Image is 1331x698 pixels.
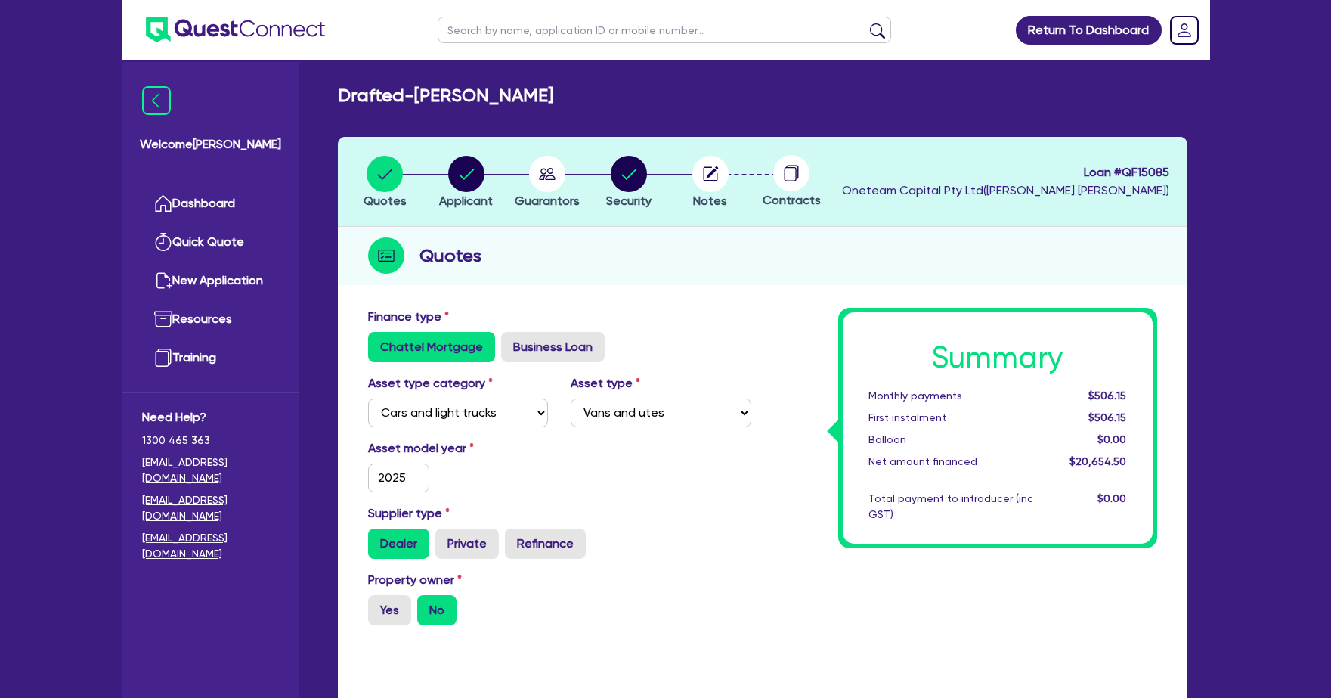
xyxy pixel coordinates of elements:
[142,223,279,262] a: Quick Quote
[154,233,172,251] img: quick-quote
[140,135,281,154] span: Welcome [PERSON_NAME]
[439,194,493,208] span: Applicant
[368,374,493,392] label: Asset type category
[857,454,1045,470] div: Net amount financed
[515,194,580,208] span: Guarantors
[514,155,580,211] button: Guarantors
[842,183,1169,197] span: Oneteam Capital Pty Ltd ( [PERSON_NAME] [PERSON_NAME] )
[142,433,279,448] span: 1300 465 363
[692,155,729,211] button: Notes
[857,410,1045,426] div: First instalment
[438,17,891,43] input: Search by name, application ID or mobile number...
[438,155,494,211] button: Applicant
[857,432,1045,448] div: Balloon
[368,237,404,274] img: step-icon
[1165,11,1204,50] a: Dropdown toggle
[363,155,407,211] button: Quotes
[693,194,727,208] span: Notes
[338,85,553,107] h2: Drafted - [PERSON_NAME]
[142,86,171,115] img: icon-menu-close
[857,491,1045,523] div: Total payment to introducer (inc GST)
[357,439,560,458] label: Asset model year
[571,374,640,392] label: Asset type
[364,194,407,208] span: Quotes
[1088,389,1126,402] span: $506.15
[368,504,450,523] label: Supplier type
[842,163,1169,181] span: Loan # QF15085
[1016,16,1162,45] a: Return To Dashboard
[501,332,605,362] label: Business Loan
[368,595,411,625] label: Yes
[368,571,462,589] label: Property owner
[142,492,279,524] a: [EMAIL_ADDRESS][DOMAIN_NAME]
[868,340,1127,376] h1: Summary
[142,408,279,427] span: Need Help?
[142,262,279,300] a: New Application
[763,193,821,207] span: Contracts
[142,300,279,339] a: Resources
[606,194,652,208] span: Security
[605,155,652,211] button: Security
[154,271,172,290] img: new-application
[368,529,429,559] label: Dealer
[1097,433,1126,445] span: $0.00
[142,530,279,562] a: [EMAIL_ADDRESS][DOMAIN_NAME]
[154,310,172,328] img: resources
[435,529,499,559] label: Private
[417,595,457,625] label: No
[368,332,495,362] label: Chattel Mortgage
[1069,455,1126,467] span: $20,654.50
[1088,411,1126,423] span: $506.15
[368,308,449,326] label: Finance type
[142,339,279,377] a: Training
[154,349,172,367] img: training
[857,388,1045,404] div: Monthly payments
[419,242,481,269] h2: Quotes
[146,17,325,42] img: quest-connect-logo-blue
[1097,492,1126,504] span: $0.00
[142,185,279,223] a: Dashboard
[505,529,586,559] label: Refinance
[142,454,279,486] a: [EMAIL_ADDRESS][DOMAIN_NAME]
